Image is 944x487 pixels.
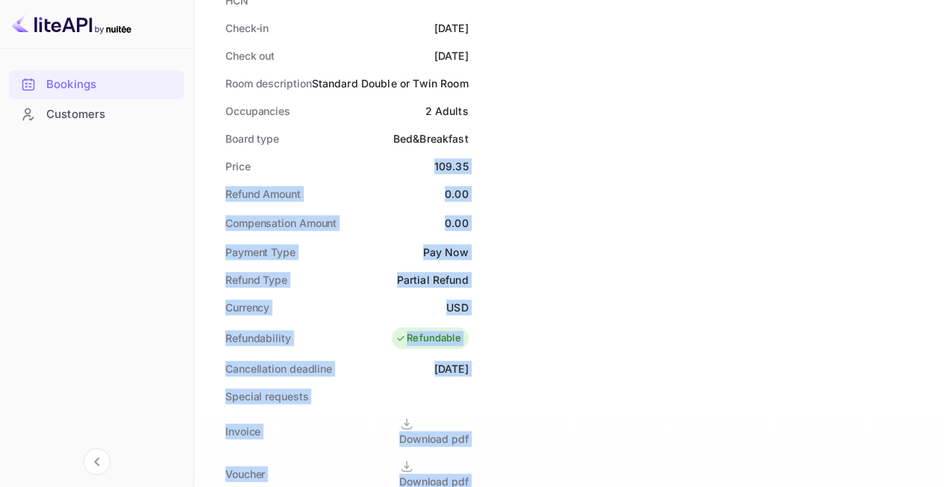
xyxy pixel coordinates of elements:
div: Bed&Breakfast [393,131,469,146]
div: 2 Adults [425,103,468,119]
div: [DATE] [434,361,469,376]
a: Customers [9,100,184,128]
div: Check-in [225,20,269,36]
div: Compensation Amount [225,215,337,231]
div: Refund Amount [225,186,301,202]
div: Invoice [225,424,260,439]
div: Voucher [225,466,265,482]
div: Board type [225,131,279,146]
div: Bookings [46,76,177,93]
div: Payment Type [225,244,296,260]
div: Room description [225,75,311,91]
div: USD [446,300,468,315]
div: Special requests [225,388,308,404]
button: Collapse navigation [84,448,110,475]
div: Download pdf [399,431,469,447]
div: Refundable [396,331,461,346]
div: [DATE] [434,20,469,36]
div: [DATE] [434,48,469,63]
div: Currency [225,300,269,315]
div: 109.35 [434,158,469,174]
div: Refund Type [225,272,287,288]
div: Customers [9,100,184,129]
img: LiteAPI logo [12,12,131,36]
div: Cancellation deadline [225,361,332,376]
div: 0.00 [445,186,469,202]
div: Refundability [225,330,291,346]
div: Price [225,158,251,174]
div: Partial Refund [397,272,469,288]
div: Pay Now [423,244,469,260]
div: Standard Double or Twin Room [311,75,468,91]
div: Check out [225,48,275,63]
div: Customers [46,106,177,123]
div: Occupancies [225,103,290,119]
a: Bookings [9,70,184,98]
div: 0.00 [445,215,469,231]
div: Bookings [9,70,184,99]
